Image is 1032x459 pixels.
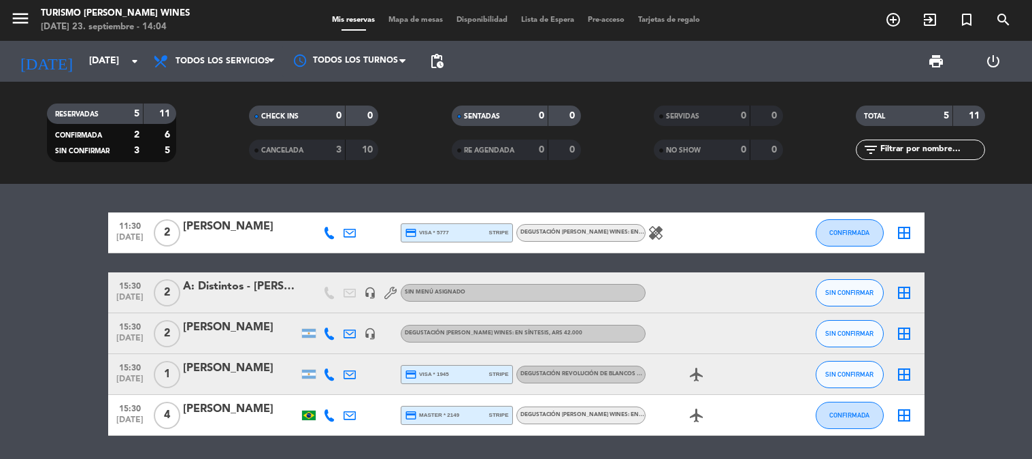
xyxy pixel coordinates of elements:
[771,145,780,155] strong: 0
[631,16,707,24] span: Tarjetas de regalo
[113,277,147,293] span: 15:30
[154,320,180,347] span: 2
[995,12,1012,28] i: search
[825,289,873,296] span: SIN CONFIRMAR
[154,279,180,306] span: 2
[816,320,884,347] button: SIN CONFIRMAR
[127,53,143,69] i: arrow_drop_down
[688,407,705,424] i: airplanemode_active
[816,402,884,429] button: CONFIRMADA
[549,330,582,336] span: , ARS 42.000
[55,132,102,139] span: CONFIRMADA
[113,217,147,233] span: 11:30
[55,111,99,118] span: RESERVADAS
[825,370,873,378] span: SIN CONFIRMAR
[261,147,303,154] span: CANCELADA
[741,111,746,121] strong: 0
[113,415,147,431] span: [DATE]
[539,145,544,155] strong: 0
[928,53,944,69] span: print
[520,229,698,235] span: DEGUSTACIÓN [PERSON_NAME] WINES: EN SÍNTESIS
[165,146,173,155] strong: 5
[896,366,912,383] i: border_all
[816,219,884,247] button: CONFIRMADA
[825,330,873,337] span: SIN CONFIRMAR
[183,278,299,296] div: A: Distintos - [PERSON_NAME]
[405,409,460,422] span: master * 2149
[183,400,299,418] div: [PERSON_NAME]
[183,360,299,377] div: [PERSON_NAME]
[113,375,147,390] span: [DATE]
[113,318,147,334] span: 15:30
[896,407,912,424] i: border_all
[113,334,147,349] span: [DATE]
[688,366,705,383] i: airplanemode_active
[464,113,500,120] span: SENTADAS
[405,368,449,381] span: visa * 1945
[405,368,417,381] i: credit_card
[885,12,901,28] i: add_circle_outline
[581,16,631,24] span: Pre-acceso
[429,53,445,69] span: pending_actions
[666,113,699,120] span: SERVIDAS
[896,326,912,342] i: border_all
[450,16,514,24] span: Disponibilidad
[816,279,884,306] button: SIN CONFIRMAR
[134,130,139,140] strong: 2
[879,142,984,157] input: Filtrar por nombre...
[944,111,949,121] strong: 5
[165,130,173,140] strong: 6
[489,411,509,420] span: stripe
[261,113,299,120] span: CHECK INS
[10,8,31,33] button: menu
[666,147,701,154] span: NO SHOW
[41,20,190,34] div: [DATE] 23. septiembre - 14:04
[113,359,147,375] span: 15:30
[489,228,509,237] span: stripe
[922,12,938,28] i: exit_to_app
[771,111,780,121] strong: 0
[864,113,885,120] span: TOTAL
[41,7,190,20] div: Turismo [PERSON_NAME] Wines
[863,142,879,158] i: filter_list
[154,219,180,247] span: 2
[325,16,382,24] span: Mis reservas
[896,225,912,241] i: border_all
[741,145,746,155] strong: 0
[382,16,450,24] span: Mapa de mesas
[405,227,449,239] span: visa * 5777
[464,147,514,154] span: RE AGENDADA
[520,371,669,377] span: DEGUSTACIÓN REVOLUCIÓN DE BLANCOS Y ROSADOS
[520,412,665,417] span: DEGUSTACIÓN [PERSON_NAME] WINES: EN SÍNTESIS
[985,53,1001,69] i: power_settings_new
[113,293,147,308] span: [DATE]
[959,12,975,28] i: turned_in_not
[364,287,376,299] i: headset_mic
[896,285,912,301] i: border_all
[10,8,31,29] i: menu
[969,111,982,121] strong: 11
[154,361,180,388] span: 1
[336,145,342,155] strong: 3
[405,409,417,422] i: credit_card
[362,145,376,155] strong: 10
[364,328,376,340] i: headset_mic
[514,16,581,24] span: Lista de Espera
[405,227,417,239] i: credit_card
[336,111,342,121] strong: 0
[405,289,465,295] span: Sin menú asignado
[829,411,869,419] span: CONFIRMADA
[405,330,582,336] span: DEGUSTACIÓN [PERSON_NAME] WINES: EN SÍNTESIS
[134,146,139,155] strong: 3
[965,41,1022,82] div: LOG OUT
[10,46,82,76] i: [DATE]
[489,370,509,379] span: stripe
[829,229,869,236] span: CONFIRMADA
[176,57,269,66] span: Todos los servicios
[183,218,299,236] div: [PERSON_NAME]
[569,111,578,121] strong: 0
[154,402,180,429] span: 4
[183,319,299,336] div: [PERSON_NAME]
[55,148,110,155] span: SIN CONFIRMAR
[648,225,664,241] i: healing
